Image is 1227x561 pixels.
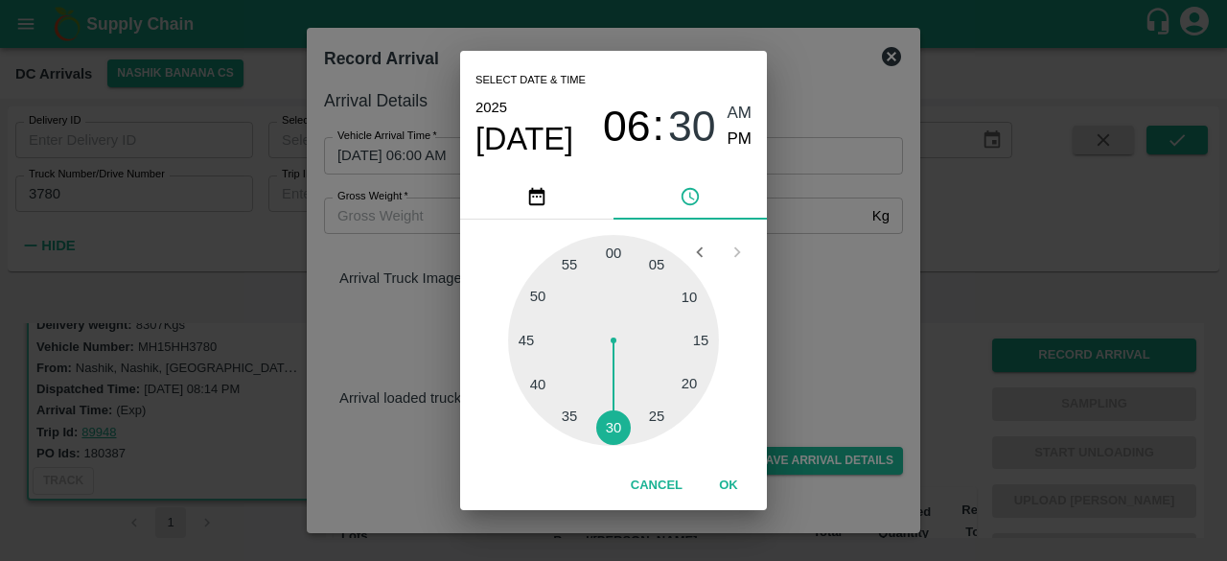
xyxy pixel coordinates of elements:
button: 30 [668,101,716,152]
button: pick time [613,174,767,220]
span: : [653,101,664,152]
button: OK [698,469,759,503]
button: Cancel [623,469,690,503]
span: 06 [603,102,651,152]
button: AM [728,101,752,127]
span: Select date & time [475,66,586,95]
span: 30 [668,102,716,152]
button: [DATE] [475,120,573,158]
button: PM [728,127,752,152]
button: 2025 [475,95,507,120]
button: pick date [460,174,613,220]
button: 06 [603,101,651,152]
button: Open previous view [682,234,718,270]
